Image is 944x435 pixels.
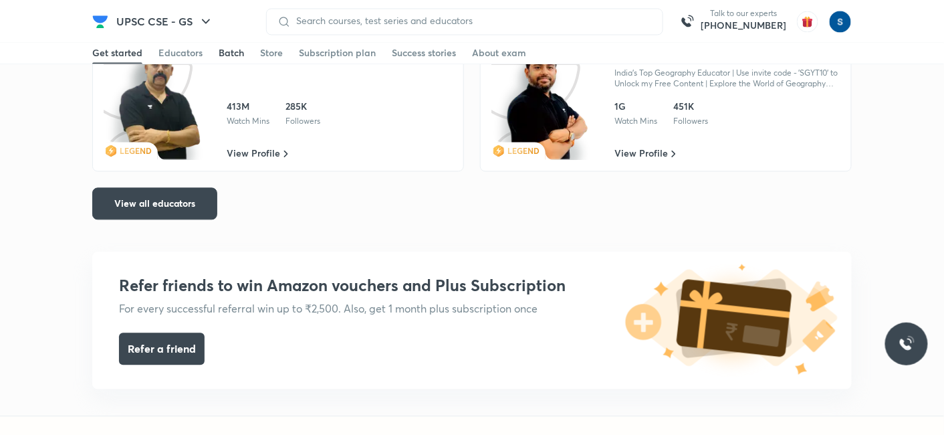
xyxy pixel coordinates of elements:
div: 413M [227,100,269,113]
button: Refer a friend [119,333,205,365]
div: 285K [285,100,320,113]
div: Watch Mins [227,116,269,126]
div: Followers [673,116,708,126]
div: Get started [92,46,142,60]
img: icon [491,46,591,160]
img: simran kumari [829,10,852,33]
div: Store [260,46,283,60]
a: Batch [219,42,244,64]
div: Subscription plan [299,46,376,60]
span: View Profile [227,147,280,160]
div: About exam [472,46,526,60]
img: avatar [797,11,818,32]
div: India's Top Geography Educator | Use invite code - 'SGYT10' to Unlock my Free Content | Explore t... [614,68,840,89]
span: View Profile [614,147,668,160]
div: Educators [158,46,203,60]
a: View Profile [227,147,288,160]
h5: For every successful referral win up to ₹2,500. Also, get 1 month plus subscription once [119,300,566,317]
div: 1G [614,100,657,113]
h3: Refer friends to win Amazon vouchers and Plus Subscription [119,276,566,295]
a: Educators [158,42,203,64]
span: LEGEND [507,145,540,156]
img: referral [611,252,852,385]
button: UPSC CSE - GS [108,8,222,35]
button: View all educators [92,187,217,220]
a: View Profile [614,147,676,160]
span: View all educators [114,197,195,210]
a: iconclassLEGEND[PERSON_NAME]413MWatch Mins285KFollowersView Profile [92,35,464,171]
span: LEGEND [120,145,152,156]
a: Success stories [392,42,456,64]
img: Company Logo [92,13,108,29]
a: Get started [92,42,142,64]
img: call-us [674,8,701,35]
img: class [117,46,203,160]
div: Success stories [392,46,456,60]
img: ttu [899,336,915,352]
input: Search courses, test series and educators [291,15,652,26]
a: Subscription plan [299,42,376,64]
div: Followers [285,116,320,126]
a: iconclassLEGEND[PERSON_NAME]India's Top Geography Educator | Use invite code - 'SGYT10' to Unlock... [480,35,852,171]
p: Talk to our experts [701,8,786,19]
div: Watch Mins [614,116,657,126]
a: About exam [472,42,526,64]
a: [PHONE_NUMBER] [701,19,786,32]
a: Store [260,42,283,64]
div: 451K [673,100,708,113]
img: icon [104,46,203,160]
img: class [505,46,590,160]
div: Batch [219,46,244,60]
